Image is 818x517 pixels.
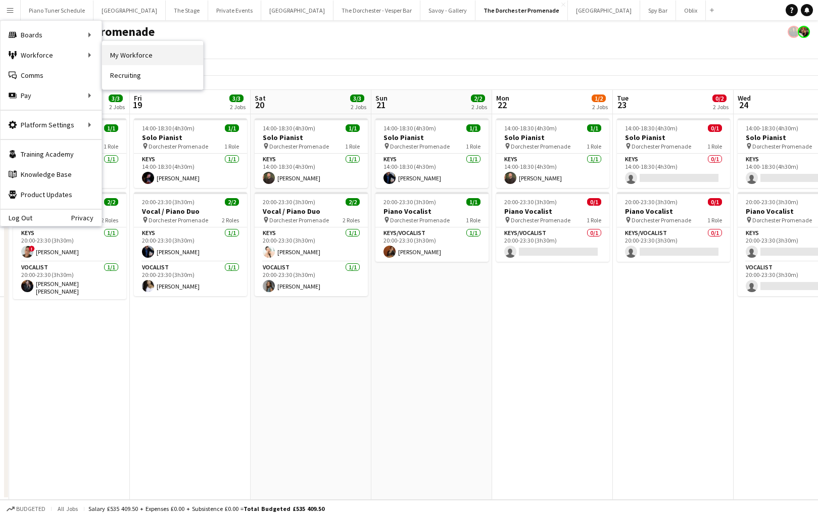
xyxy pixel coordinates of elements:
app-card-role: Vocalist1/120:00-23:30 (3h30m)[PERSON_NAME] [134,262,247,296]
span: 1 Role [466,216,480,224]
span: Dorchester Promenade [149,143,208,150]
span: 2 Roles [222,216,239,224]
span: 1 Role [224,143,239,150]
a: Training Academy [1,144,102,164]
h3: Piano Vocalist [496,207,609,216]
app-card-role: Keys/Vocalist1/120:00-23:30 (3h30m)[PERSON_NAME] [375,227,489,262]
app-card-role: Keys1/120:00-23:30 (3h30m)![PERSON_NAME] [13,227,126,262]
div: 2 Jobs [109,103,125,111]
span: 20:00-23:30 (3h30m) [142,198,195,206]
button: [GEOGRAPHIC_DATA] [261,1,333,20]
button: Spy Bar [640,1,676,20]
span: 1 Role [587,143,601,150]
span: 2/2 [346,198,360,206]
span: 2/2 [104,198,118,206]
span: Dorchester Promenade [511,143,570,150]
a: Log Out [1,214,32,222]
span: Wed [738,93,751,103]
app-card-role: Keys1/114:00-18:30 (4h30m)[PERSON_NAME] [134,154,247,188]
div: 2 Jobs [471,103,487,111]
button: Oblix [676,1,706,20]
app-job-card: 14:00-18:30 (4h30m)0/1Solo Pianist Dorchester Promenade1 RoleKeys0/114:00-18:30 (4h30m) [617,118,730,188]
a: Product Updates [1,184,102,205]
div: Workforce [1,45,102,65]
app-card-role: Keys1/114:00-18:30 (4h30m)[PERSON_NAME] [496,154,609,188]
span: 1 Role [587,216,601,224]
span: 1 Role [707,216,722,224]
span: 1/1 [466,124,480,132]
span: 0/1 [708,124,722,132]
a: Knowledge Base [1,164,102,184]
app-job-card: 14:00-18:30 (4h30m)1/1Solo Pianist Dorchester Promenade1 RoleKeys1/114:00-18:30 (4h30m)[PERSON_NAME] [134,118,247,188]
span: Dorchester Promenade [269,216,329,224]
span: 3/3 [229,95,244,102]
span: 2/2 [471,95,485,102]
span: 19 [132,99,142,111]
app-job-card: 14:00-18:30 (4h30m)1/1Solo Pianist Dorchester Promenade1 RoleKeys1/114:00-18:30 (4h30m)[PERSON_NAME] [255,118,368,188]
div: Boards [1,25,102,45]
div: Pay [1,85,102,106]
div: Salary £535 409.50 + Expenses £0.00 + Subsistence £0.00 = [88,505,324,512]
app-user-avatar: Celine Amara [788,26,800,38]
span: Dorchester Promenade [632,143,691,150]
button: [GEOGRAPHIC_DATA] [93,1,166,20]
app-card-role: Keys0/114:00-18:30 (4h30m) [617,154,730,188]
button: The Dorchester Promenade [475,1,568,20]
span: 24 [736,99,751,111]
span: 1/2 [592,95,606,102]
span: 1/1 [225,124,239,132]
h3: Vocal / Piano Duo [255,207,368,216]
app-user-avatar: Rosie Skuse [798,26,810,38]
h3: Piano Vocalist [375,207,489,216]
app-card-role: Vocalist1/120:00-23:30 (3h30m)[PERSON_NAME] [PERSON_NAME] [13,262,126,299]
app-job-card: 20:00-23:30 (3h30m)1/1Piano Vocalist Dorchester Promenade1 RoleKeys/Vocalist1/120:00-23:30 (3h30m... [375,192,489,262]
span: All jobs [56,505,80,512]
span: 20:00-23:30 (3h30m) [746,198,798,206]
span: ! [29,246,35,252]
div: 20:00-23:30 (3h30m)0/1Piano Vocalist Dorchester Promenade1 RoleKeys/Vocalist0/120:00-23:30 (3h30m) [617,192,730,262]
span: 3/3 [350,95,364,102]
button: The Dorchester - Vesper Bar [333,1,420,20]
span: 2 Roles [101,216,118,224]
h3: Solo Pianist [134,133,247,142]
app-card-role: Keys/Vocalist0/120:00-23:30 (3h30m) [617,227,730,262]
span: Dorchester Promenade [269,143,329,150]
span: 0/2 [712,95,727,102]
button: [GEOGRAPHIC_DATA] [568,1,640,20]
div: 2 Jobs [351,103,366,111]
span: Sat [255,93,266,103]
h3: Solo Pianist [617,133,730,142]
h3: Solo Pianist [255,133,368,142]
span: 14:00-18:30 (4h30m) [142,124,195,132]
button: Budgeted [5,503,47,514]
app-card-role: Keys1/114:00-18:30 (4h30m)[PERSON_NAME] [375,154,489,188]
span: 21 [374,99,388,111]
div: 14:00-18:30 (4h30m)1/1Solo Pianist Dorchester Promenade1 RoleKeys1/114:00-18:30 (4h30m)[PERSON_NAME] [496,118,609,188]
h3: Vocal / Piano Duo [134,207,247,216]
span: Mon [496,93,509,103]
app-job-card: 20:00-23:30 (3h30m)2/2Piano Vocalist Dorchester Promenade2 RolesKeys1/120:00-23:30 (3h30m)![PERSO... [13,192,126,299]
div: 20:00-23:30 (3h30m)2/2Vocal / Piano Duo Dorchester Promenade2 RolesKeys1/120:00-23:30 (3h30m)[PER... [255,192,368,296]
span: Dorchester Promenade [752,143,812,150]
app-job-card: 20:00-23:30 (3h30m)0/1Piano Vocalist Dorchester Promenade1 RoleKeys/Vocalist0/120:00-23:30 (3h30m) [496,192,609,262]
span: 1 Role [345,143,360,150]
span: 20:00-23:30 (3h30m) [625,198,678,206]
span: 2 Roles [343,216,360,224]
div: 2 Jobs [592,103,608,111]
button: Piano Tuner Schedule [21,1,93,20]
span: 14:00-18:30 (4h30m) [504,124,557,132]
span: 14:00-18:30 (4h30m) [746,124,798,132]
a: Privacy [71,214,102,222]
div: 2 Jobs [230,103,246,111]
span: Fri [134,93,142,103]
span: Total Budgeted £535 409.50 [244,505,324,512]
app-job-card: 20:00-23:30 (3h30m)2/2Vocal / Piano Duo Dorchester Promenade2 RolesKeys1/120:00-23:30 (3h30m)[PER... [134,192,247,296]
h3: Solo Pianist [496,133,609,142]
app-card-role: Keys/Vocalist0/120:00-23:30 (3h30m) [496,227,609,262]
